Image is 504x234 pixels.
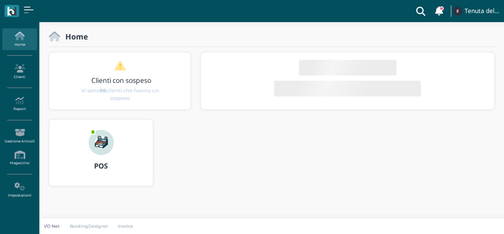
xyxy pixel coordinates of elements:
a: ... Tenuta del Barco [452,2,499,21]
a: Gestione Articoli [2,125,37,147]
img: ... [89,130,114,155]
a: Impostazioni [2,179,37,201]
h3: Clienti con sospeso [66,77,177,84]
div: 1 / 1 [49,52,191,109]
img: logo [7,7,16,16]
a: Clienti con sospeso Vi sono88clienti che hanno un sospeso [64,60,176,102]
iframe: Help widget launcher [448,210,497,227]
a: Magazzino [2,147,37,169]
a: Report [2,93,37,115]
b: POS [94,161,108,170]
h2: Home [60,32,88,41]
b: 88 [100,87,106,93]
span: Vi sono clienti che hanno un sospeso [78,86,162,101]
a: ... POS [49,119,153,196]
img: ... [453,7,462,15]
a: Clienti [2,61,37,82]
h4: Tenuta del Barco [465,8,499,15]
a: Home [2,28,37,50]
